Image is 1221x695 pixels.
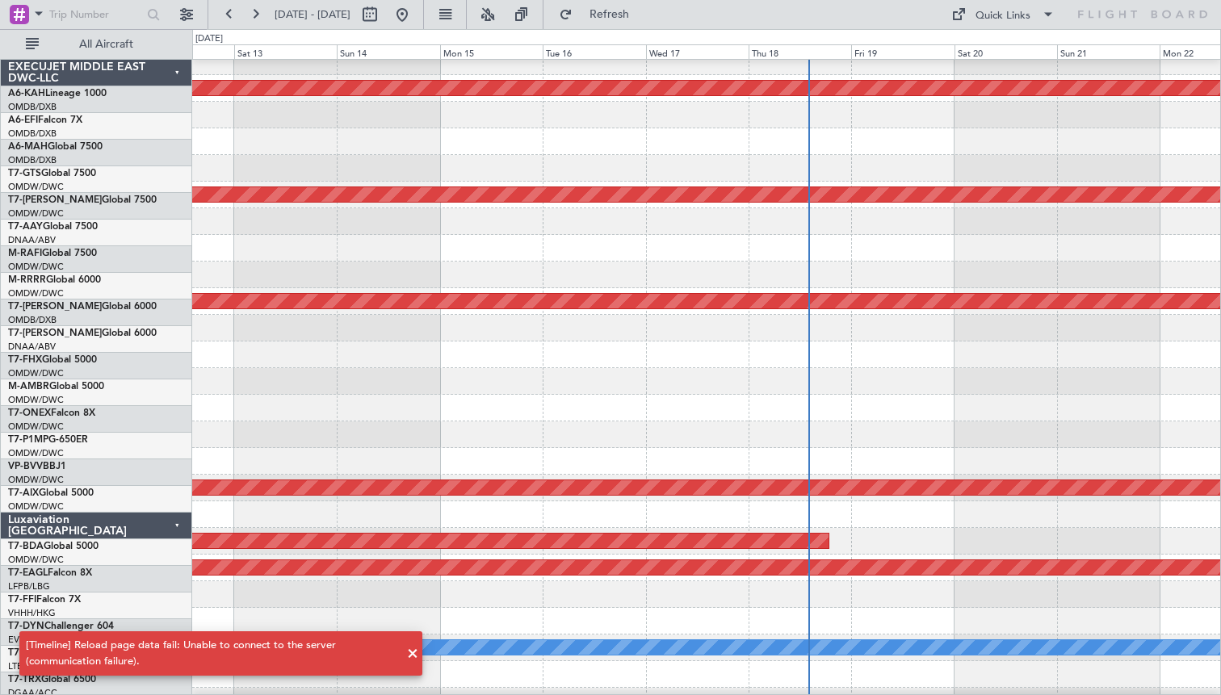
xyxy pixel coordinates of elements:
span: M-RAFI [8,249,42,258]
input: Trip Number [49,2,142,27]
span: Refresh [576,9,644,20]
span: T7-[PERSON_NAME] [8,302,102,312]
span: T7-FFI [8,595,36,605]
a: M-RAFIGlobal 7500 [8,249,97,258]
a: T7-EAGLFalcon 8X [8,568,92,578]
a: OMDW/DWC [8,500,64,513]
a: OMDW/DWC [8,447,64,459]
span: T7-BDA [8,542,44,551]
a: T7-[PERSON_NAME]Global 6000 [8,329,157,338]
div: Tue 16 [543,44,645,59]
span: T7-FHX [8,355,42,365]
a: DNAA/ABV [8,234,56,246]
a: T7-FHXGlobal 5000 [8,355,97,365]
a: OMDW/DWC [8,261,64,273]
a: DNAA/ABV [8,341,56,353]
a: LFPB/LBG [8,580,50,592]
div: Quick Links [976,8,1030,24]
span: T7-[PERSON_NAME] [8,329,102,338]
span: M-AMBR [8,382,49,391]
div: Sat 20 [955,44,1057,59]
a: OMDW/DWC [8,554,64,566]
a: OMDW/DWC [8,287,64,299]
a: OMDW/DWC [8,181,64,193]
a: OMDB/DXB [8,101,57,113]
div: Sun 21 [1057,44,1160,59]
span: T7-AIX [8,488,39,498]
span: [DATE] - [DATE] [275,7,350,22]
button: All Aircraft [18,31,175,57]
a: T7-GTSGlobal 7500 [8,169,96,178]
span: M-RRRR [8,275,46,285]
button: Refresh [552,2,648,27]
a: T7-AAYGlobal 7500 [8,222,98,232]
a: T7-ONEXFalcon 8X [8,408,95,418]
div: Wed 17 [646,44,749,59]
a: T7-P1MPG-650ER [8,435,88,445]
span: All Aircraft [42,39,170,50]
span: A6-MAH [8,142,48,152]
a: OMDW/DWC [8,367,64,379]
a: OMDW/DWC [8,474,64,486]
a: T7-[PERSON_NAME]Global 7500 [8,195,157,205]
span: T7-P1MP [8,435,48,445]
span: A6-EFI [8,115,38,125]
div: [DATE] [195,32,223,46]
span: VP-BVV [8,462,43,471]
span: T7-[PERSON_NAME] [8,195,102,205]
div: Mon 15 [440,44,543,59]
a: A6-KAHLineage 1000 [8,89,107,98]
a: M-AMBRGlobal 5000 [8,382,104,391]
a: VP-BVVBBJ1 [8,462,66,471]
a: OMDW/DWC [8,394,64,406]
a: T7-BDAGlobal 5000 [8,542,99,551]
span: A6-KAH [8,89,45,98]
a: OMDW/DWC [8,207,64,220]
a: VHHH/HKG [8,607,56,619]
a: OMDB/DXB [8,314,57,326]
div: Thu 18 [749,44,851,59]
a: OMDB/DXB [8,154,57,166]
button: Quick Links [943,2,1063,27]
div: Fri 19 [851,44,954,59]
span: T7-EAGL [8,568,48,578]
a: M-RRRRGlobal 6000 [8,275,101,285]
span: T7-ONEX [8,408,51,418]
span: T7-GTS [8,169,41,178]
span: T7-AAY [8,222,43,232]
a: T7-AIXGlobal 5000 [8,488,94,498]
div: Sat 13 [234,44,337,59]
div: Sun 14 [337,44,439,59]
a: A6-EFIFalcon 7X [8,115,82,125]
a: A6-MAHGlobal 7500 [8,142,103,152]
a: T7-FFIFalcon 7X [8,595,81,605]
a: OMDW/DWC [8,421,64,433]
a: T7-[PERSON_NAME]Global 6000 [8,302,157,312]
div: [Timeline] Reload page data fail: Unable to connect to the server (communication failure). [26,638,398,669]
a: OMDB/DXB [8,128,57,140]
